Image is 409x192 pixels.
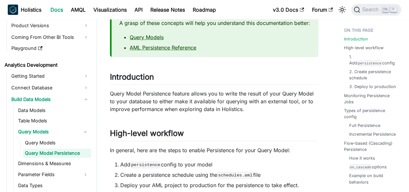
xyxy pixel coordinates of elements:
[16,116,91,125] a: Table Models
[269,5,308,15] a: v3.0 Docs
[9,44,91,53] a: Playground
[349,131,396,137] a: Incremental Persistence
[357,61,382,66] code: persistence
[349,54,396,66] a: 1. Addpersistenceconfig
[130,34,164,40] a: Query Models
[9,32,91,42] a: Coming From Other BI Tools
[16,106,91,115] a: Data Models
[120,161,318,168] li: Add config to your model
[9,20,91,31] a: Product Versions
[344,107,399,120] a: Types of persistence config
[349,155,375,161] a: How it works
[67,5,90,15] a: AMQL
[349,84,396,90] a: 3. Deploy to production
[80,127,91,137] button: Collapse sidebar category 'Query Models'
[9,83,91,93] a: Connect Database
[189,5,220,15] a: Roadmap
[349,122,380,129] a: Full Persistence
[16,159,91,168] a: Dimensions & Measures
[344,140,399,152] a: Flow-based (Cascading) Persistence
[308,5,337,15] a: Forum
[110,129,318,141] h2: High-level workflow
[90,5,131,15] a: Visualizations
[146,5,189,15] a: Release Notes
[130,44,196,51] a: AML Persistence Reference
[217,172,253,178] code: schedules.aml
[9,71,91,81] a: Getting Started
[23,149,91,158] a: Query Model Persistence
[110,72,318,85] h2: Introduction
[119,19,310,27] p: A grasp of these concepts will help you understand this documentation better:
[344,93,399,105] a: Monitoring Persistence Jobs
[344,36,368,42] a: Introduction
[80,169,91,180] button: Expand sidebar category 'Parameter Fields'
[110,146,318,154] p: In general, here are the steps to enable Persistence for your Query Model:
[16,127,80,137] a: Query Models
[349,173,396,185] a: Example on build behaviors
[16,181,91,190] a: Data Types
[131,5,146,15] a: API
[349,164,372,170] code: on_cascade
[351,4,401,16] button: Search (Ctrl+K)
[120,171,318,179] li: Create a persistence schedule using the file
[110,90,318,113] p: Query Model Persistence feature allows you to write the result of your Query Model to your databa...
[23,138,91,147] a: Query Models
[16,169,80,180] a: Parameter Fields
[3,61,91,70] a: Analytics Development
[9,94,91,105] a: Build Data Models
[360,7,382,13] span: Search
[130,162,161,168] code: persistence
[344,45,383,51] a: High-level workflow
[337,5,347,15] button: Switch between dark and light mode (currently light mode)
[21,6,41,14] b: Holistics
[349,164,387,170] a: on_cascadeoptions
[390,6,397,12] kbd: K
[349,69,396,81] a: 2. Create persistence schedule
[47,5,67,15] a: Docs
[120,181,318,189] li: Deploy your AML project to production for the persistence to take effect.
[8,5,18,15] img: Holistics
[8,5,41,15] a: HolisticsHolistics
